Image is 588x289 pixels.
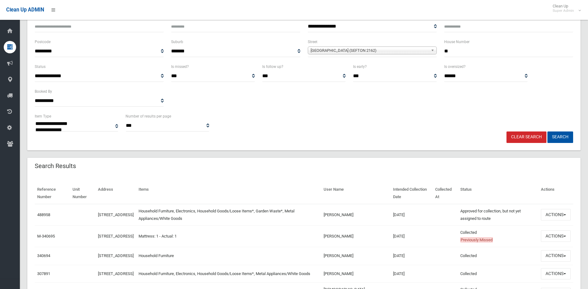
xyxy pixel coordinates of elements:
[391,204,433,226] td: [DATE]
[95,183,136,204] th: Address
[391,183,433,204] th: Intended Collection Date
[458,265,538,283] td: Collected
[37,212,50,217] a: 488958
[541,250,571,262] button: Actions
[98,271,134,276] a: [STREET_ADDRESS]
[321,204,391,226] td: [PERSON_NAME]
[458,247,538,265] td: Collected
[538,183,573,204] th: Actions
[98,212,134,217] a: [STREET_ADDRESS]
[171,63,189,70] label: Is missed?
[541,268,571,280] button: Actions
[35,183,70,204] th: Reference Number
[353,63,367,70] label: Is early?
[444,63,466,70] label: Is oversized?
[391,247,433,265] td: [DATE]
[553,8,574,13] small: Super Admin
[311,47,428,54] span: [GEOGRAPHIC_DATA] (SEFTON 2162)
[321,265,391,283] td: [PERSON_NAME]
[458,183,538,204] th: Status
[136,183,321,204] th: Items
[321,247,391,265] td: [PERSON_NAME]
[321,225,391,247] td: [PERSON_NAME]
[35,63,46,70] label: Status
[126,113,171,120] label: Number of results per page
[433,183,458,204] th: Collected At
[35,113,51,120] label: Item Type
[460,237,493,242] span: Previously Missed
[37,271,50,276] a: 307891
[35,38,51,45] label: Postcode
[458,225,538,247] td: Collected
[98,234,134,238] a: [STREET_ADDRESS]
[27,160,83,172] header: Search Results
[98,253,134,258] a: [STREET_ADDRESS]
[37,234,55,238] a: M-340695
[136,265,321,283] td: Household Furniture, Electronics, Household Goods/Loose Items*, Metal Appliances/White Goods
[547,131,573,143] button: Search
[321,183,391,204] th: User Name
[391,265,433,283] td: [DATE]
[171,38,183,45] label: Suburb
[391,225,433,247] td: [DATE]
[541,209,571,220] button: Actions
[136,247,321,265] td: Household Furniture
[136,225,321,247] td: Mattress: 1 - Actual: 1
[37,253,50,258] a: 340694
[458,204,538,226] td: Approved for collection, but not yet assigned to route
[550,4,580,13] span: Clean Up
[136,204,321,226] td: Household Furniture, Electronics, Household Goods/Loose Items*, Garden Waste*, Metal Appliances/W...
[35,88,52,95] label: Booked By
[541,230,571,242] button: Actions
[70,183,95,204] th: Unit Number
[6,7,44,13] span: Clean Up ADMIN
[506,131,546,143] a: Clear Search
[308,38,317,45] label: Street
[262,63,283,70] label: Is follow up?
[444,38,470,45] label: House Number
